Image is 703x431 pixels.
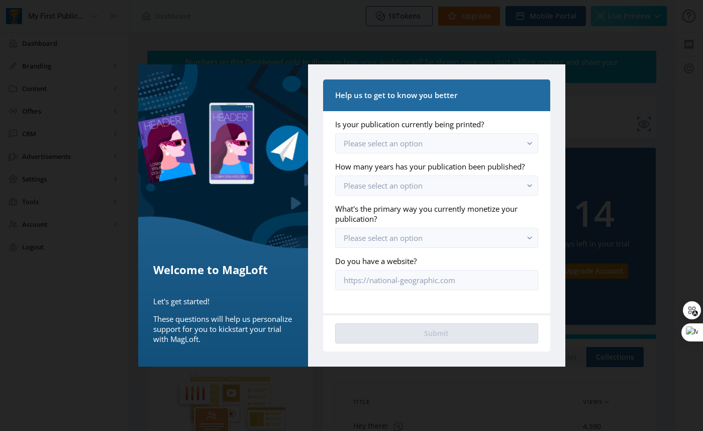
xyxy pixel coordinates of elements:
label: Is your publication currently being printed? [335,119,530,129]
h5: Welcome to MagLoft [153,262,293,278]
button: Please select an option [335,176,538,196]
input: https://national-geographic.com [335,270,538,290]
nb-card-header: Help us to get to know you better [323,79,550,111]
label: What's the primary way you currently monetize your publication? [335,204,530,224]
span: Please select an option [344,233,423,243]
p: These questions will help us personalize support for you to kickstart your trial with MagLoft. [153,314,293,344]
label: Do you have a website? [335,256,530,266]
span: Please select an option [344,138,423,148]
button: Please select an option [335,133,538,153]
button: Submit [335,323,538,343]
button: Please select an option [335,228,538,248]
p: Let's get started! [153,296,293,306]
span: Please select an option [344,181,423,191]
label: How many years has your publication been published? [335,161,530,171]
